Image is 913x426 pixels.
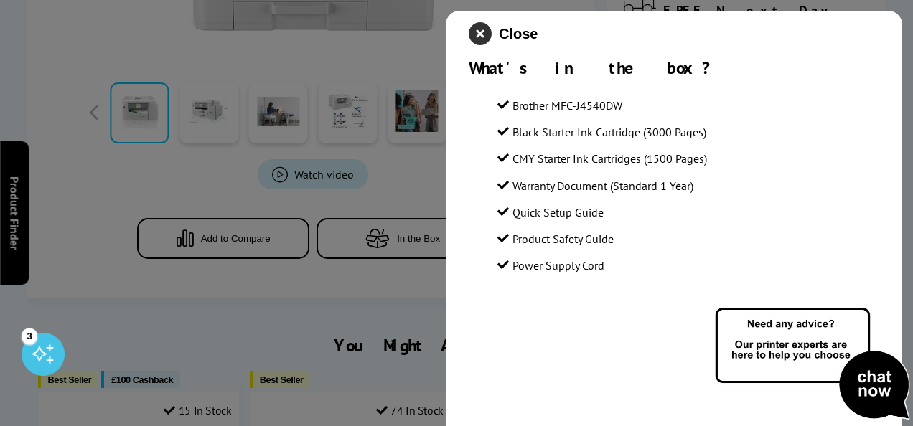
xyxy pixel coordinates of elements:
span: Brother MFC-J4540DW [512,98,622,113]
div: What's in the box? [469,57,879,79]
img: Open Live Chat window [712,306,913,423]
span: Close [499,26,538,42]
button: close modal [469,22,538,45]
span: Warranty Document (Standard 1 Year) [512,179,693,193]
span: CMY Starter Ink Cartridges (1500 Pages) [512,151,707,166]
span: Quick Setup Guide [512,205,604,219]
div: 3 [22,328,37,344]
span: Product Safety Guide [512,232,614,246]
span: Power Supply Cord [512,258,604,273]
span: Black Starter Ink Cartridge (3000 Pages) [512,125,706,139]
